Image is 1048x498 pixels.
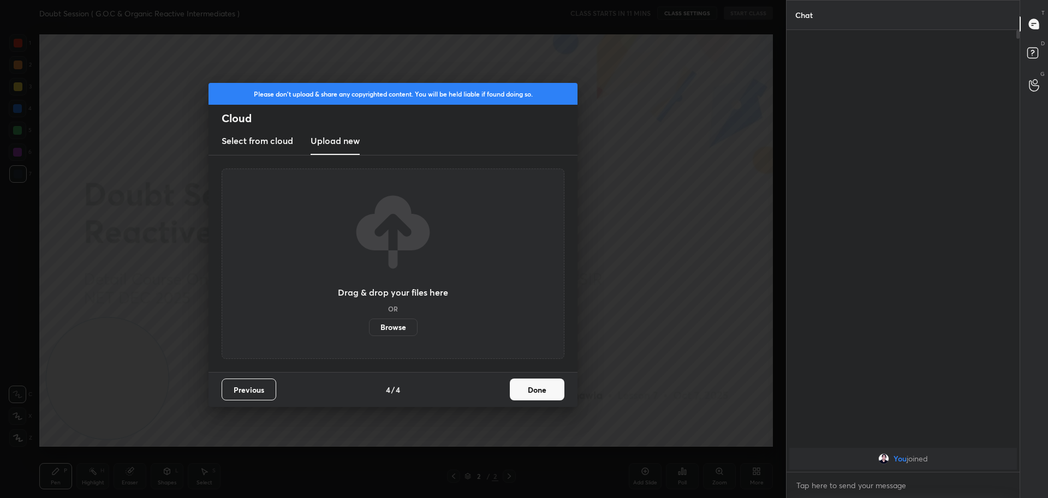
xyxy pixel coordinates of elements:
img: f09d9dab4b74436fa4823a0cd67107e0.jpg [878,453,889,464]
button: Done [510,379,564,400]
p: G [1040,70,1045,78]
button: Previous [222,379,276,400]
p: D [1041,39,1045,47]
span: joined [907,454,928,463]
span: You [894,454,907,463]
h4: / [391,384,395,395]
h3: Upload new [311,134,360,147]
div: Please don't upload & share any copyrighted content. You will be held liable if found doing so. [209,83,577,105]
p: T [1041,9,1045,17]
h4: 4 [386,384,390,395]
h3: Select from cloud [222,134,293,147]
h2: Cloud [222,111,577,125]
h5: OR [388,305,398,312]
h4: 4 [396,384,400,395]
h3: Drag & drop your files here [338,288,448,297]
p: Chat [787,1,821,29]
div: grid [787,446,1020,472]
